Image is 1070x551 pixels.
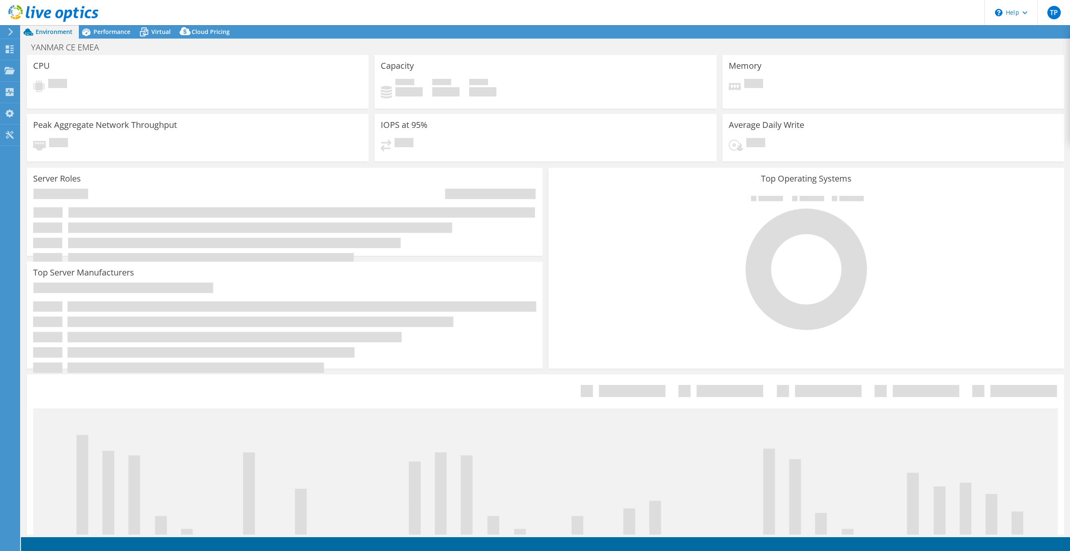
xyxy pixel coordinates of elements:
h3: Server Roles [33,174,81,183]
span: Pending [48,79,67,90]
h4: 0 GiB [395,87,423,96]
svg: \n [995,9,1002,16]
span: Used [395,79,414,87]
h3: Memory [729,61,761,70]
h1: YANMAR CE EMEA [27,43,112,52]
h3: Capacity [381,61,414,70]
span: Pending [395,138,413,149]
h3: Average Daily Write [729,120,804,130]
h3: Top Server Manufacturers [33,268,134,277]
span: Pending [744,79,763,90]
span: Pending [49,138,68,149]
span: Virtual [151,28,171,36]
span: Cloud Pricing [192,28,230,36]
h3: Top Operating Systems [555,174,1058,183]
span: Environment [36,28,73,36]
h3: CPU [33,61,50,70]
span: TP [1047,6,1061,19]
h3: Peak Aggregate Network Throughput [33,120,177,130]
h4: 0 GiB [469,87,496,96]
span: Performance [93,28,130,36]
span: Free [432,79,451,87]
h4: 0 GiB [432,87,460,96]
h3: IOPS at 95% [381,120,428,130]
span: Total [469,79,488,87]
span: Pending [746,138,765,149]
